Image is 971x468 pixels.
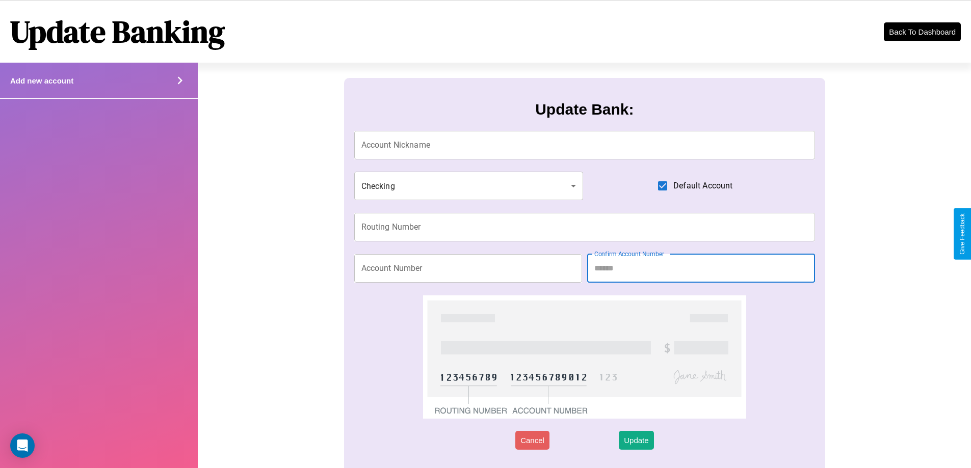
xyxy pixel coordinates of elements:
[10,433,35,458] div: Open Intercom Messenger
[354,172,584,200] div: Checking
[884,22,961,41] button: Back To Dashboard
[594,250,664,258] label: Confirm Account Number
[619,431,653,450] button: Update
[10,76,73,85] h4: Add new account
[535,101,634,118] h3: Update Bank:
[515,431,549,450] button: Cancel
[673,180,732,192] span: Default Account
[959,213,966,255] div: Give Feedback
[10,11,225,52] h1: Update Banking
[423,295,746,419] img: check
